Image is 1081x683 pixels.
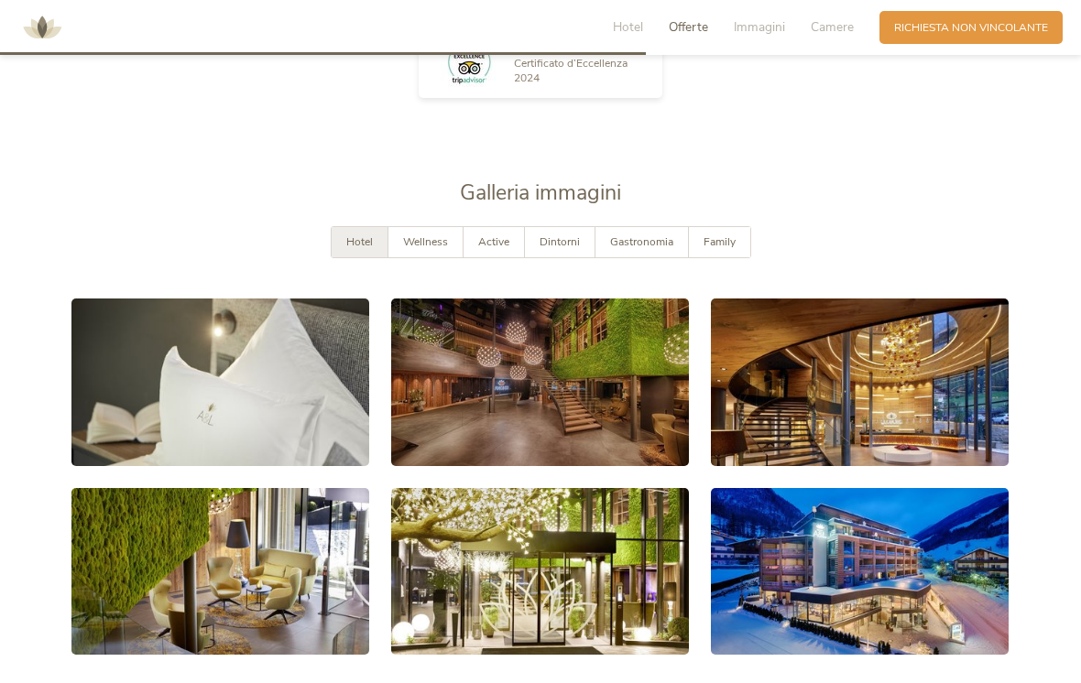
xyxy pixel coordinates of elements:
[613,18,643,36] span: Hotel
[610,234,673,249] span: Gastronomia
[441,37,496,87] img: TripAdvisor
[540,234,580,249] span: Dintorni
[894,20,1048,36] span: Richiesta non vincolante
[669,18,708,36] span: Offerte
[734,18,785,36] span: Immagini
[460,179,621,207] span: Galleria immagini
[403,234,448,249] span: Wellness
[514,56,628,86] span: Certificato d’Eccellenza 2024
[811,18,854,36] span: Camere
[478,234,509,249] span: Active
[15,22,70,32] a: AMONTI & LUNARIS Wellnessresort
[346,234,373,249] span: Hotel
[704,234,736,249] span: Family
